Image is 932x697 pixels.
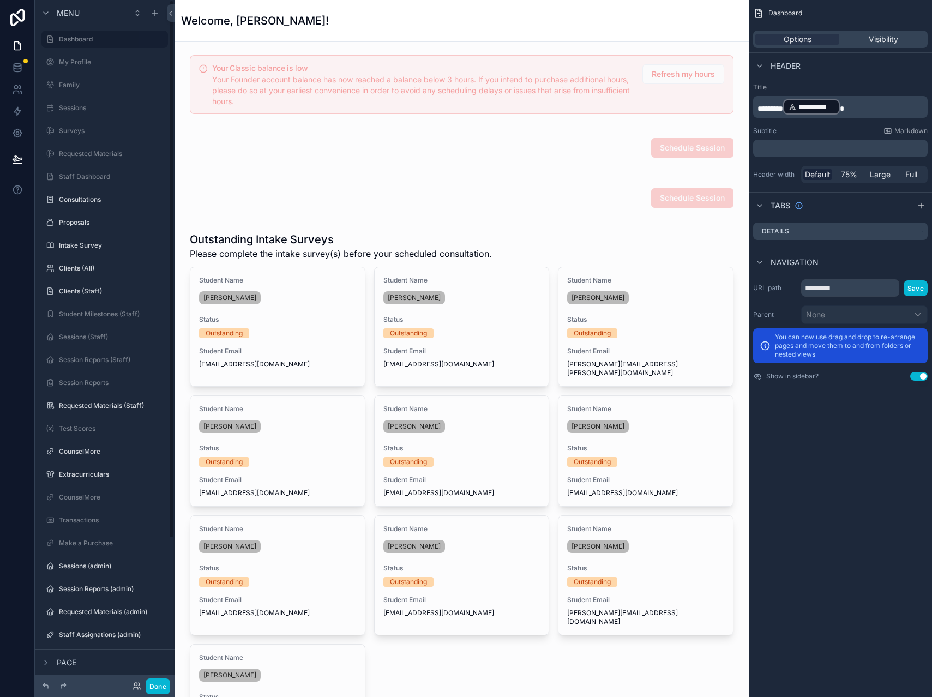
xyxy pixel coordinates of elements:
label: Clients (Staff) [59,287,166,296]
label: Show in sidebar? [766,372,819,381]
label: Student Milestones (Staff) [59,310,166,319]
label: Consultations [59,195,166,204]
label: Sessions (admin) [59,562,166,570]
div: scrollable content [753,140,928,157]
a: Surveys [41,122,168,140]
button: None [801,305,928,324]
a: Clients (Staff) [41,283,168,300]
a: Requested Materials [41,145,168,163]
span: Options [784,34,811,45]
span: 75% [841,169,857,180]
label: Session Reports [59,378,166,387]
label: My Profile [59,58,166,67]
label: Test Scores [59,424,166,433]
label: Session Reports (Staff) [59,356,166,364]
a: Transactions [41,512,168,529]
label: Staff Assignations (admin) [59,630,166,639]
label: Make a Purchase [59,539,166,548]
a: Session Reports (Staff) [41,351,168,369]
a: Staff Dashboard [41,168,168,185]
span: Menu [57,8,80,19]
label: Requested Materials (Staff) [59,401,166,410]
a: Proposals [41,214,168,231]
span: Large [870,169,891,180]
a: Sessions (Staff) [41,328,168,346]
span: Tabs [771,200,790,211]
label: Sessions (Staff) [59,333,166,341]
label: Session Reports (admin) [59,585,166,593]
span: Dashboard [768,9,802,17]
label: Header width [753,170,797,179]
label: Details [762,227,789,236]
a: Sessions (admin) [41,557,168,575]
label: Surveys [59,127,166,135]
span: Page [57,657,76,668]
h1: Welcome, [PERSON_NAME]! [181,13,329,28]
a: Intake Survey [41,237,168,254]
label: URL path [753,284,797,292]
span: Header [771,61,801,71]
label: Staff Dashboard [59,172,166,181]
a: Dashboard [41,31,168,48]
span: Full [905,169,917,180]
a: Requested Materials (Staff) [41,397,168,414]
label: Sessions [59,104,166,112]
label: Requested Materials [59,149,166,158]
a: Student Milestones (Staff) [41,305,168,323]
label: CounselMore [59,493,166,502]
a: Session Reports (admin) [41,580,168,598]
span: Navigation [771,257,819,268]
label: Parent [753,310,797,319]
label: Dashboard [59,35,161,44]
span: Visibility [869,34,898,45]
label: Intake Survey [59,241,166,250]
label: Proposals [59,218,166,227]
div: scrollable content [753,96,928,118]
a: Test Scores [41,420,168,437]
a: Markdown [883,127,928,135]
label: Subtitle [753,127,777,135]
label: Requested Materials (admin) [59,608,166,616]
span: Markdown [894,127,928,135]
label: Title [753,83,928,92]
a: Session Reports [41,374,168,392]
a: Consultations [41,191,168,208]
a: Staff Assignations (admin) [41,626,168,644]
a: Requested Materials (admin) [41,603,168,621]
button: Save [904,280,928,296]
label: CounselMore [59,447,166,456]
a: Sessions [41,99,168,117]
label: Extracurriculars [59,470,166,479]
a: Clients (All) [41,260,168,277]
a: My Profile [41,53,168,71]
span: Default [805,169,831,180]
span: None [806,309,825,320]
label: Transactions [59,516,166,525]
a: Family [41,76,168,94]
p: You can now use drag and drop to re-arrange pages and move them to and from folders or nested views [775,333,921,359]
label: Family [59,81,166,89]
button: Done [146,678,170,694]
label: Clients (All) [59,264,166,273]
